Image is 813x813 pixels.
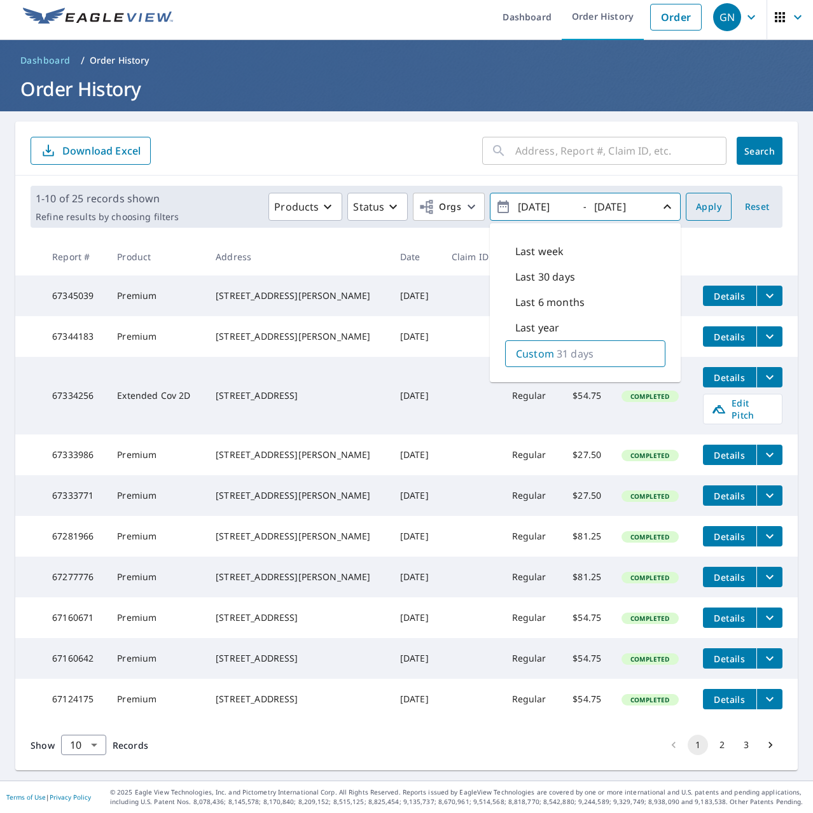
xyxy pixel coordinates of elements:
a: Dashboard [15,50,76,71]
td: Regular [502,475,560,516]
p: Products [274,199,319,214]
div: [STREET_ADDRESS][PERSON_NAME] [216,448,380,461]
button: Apply [686,193,732,221]
td: Regular [502,357,560,434]
button: filesDropdownBtn-67334256 [756,367,782,387]
h1: Order History [15,76,798,102]
td: 67333986 [42,434,107,475]
nav: pagination navigation [662,735,782,755]
p: Order History [90,54,149,67]
div: Show 10 records [61,735,106,755]
input: yyyy/mm/dd [514,197,576,217]
span: - [496,196,675,218]
div: [STREET_ADDRESS][PERSON_NAME] [216,571,380,583]
button: detailsBtn-67333771 [703,485,756,506]
div: Last 30 days [505,264,665,289]
td: Regular [502,597,560,638]
th: Address [205,238,390,275]
span: Completed [623,655,677,664]
button: detailsBtn-67160671 [703,608,756,628]
td: Premium [107,638,205,679]
button: filesDropdownBtn-67333771 [756,485,782,506]
td: Regular [502,557,560,597]
nav: breadcrumb [15,50,798,71]
td: [DATE] [390,516,441,557]
p: Last week [515,244,564,259]
td: 67345039 [42,275,107,316]
p: © 2025 Eagle View Technologies, Inc. and Pictometry International Corp. All Rights Reserved. Repo... [110,788,807,807]
a: Privacy Policy [50,793,91,802]
span: Details [711,693,749,705]
div: 10 [61,727,106,763]
button: page 1 [688,735,708,755]
div: Last 6 months [505,289,665,315]
td: Regular [502,638,560,679]
div: [STREET_ADDRESS] [216,693,380,705]
div: [STREET_ADDRESS][PERSON_NAME] [216,330,380,343]
td: Premium [107,679,205,719]
td: Premium [107,434,205,475]
button: Reset [737,193,777,221]
td: [DATE] [390,475,441,516]
span: Show [31,739,55,751]
button: Products [268,193,342,221]
p: Last 6 months [515,295,585,310]
button: filesDropdownBtn-67277776 [756,567,782,587]
p: 1-10 of 25 records shown [36,191,179,206]
span: Dashboard [20,54,71,67]
span: Completed [623,614,677,623]
p: 31 days [557,346,594,361]
td: 67160642 [42,638,107,679]
span: Apply [696,199,721,215]
span: Details [711,490,749,502]
td: $27.50 [560,475,611,516]
a: Edit Pitch [703,394,782,424]
span: Details [711,531,749,543]
span: Search [747,145,772,157]
button: detailsBtn-67345039 [703,286,756,306]
button: filesDropdownBtn-67333986 [756,445,782,465]
th: Claim ID [441,238,502,275]
button: filesDropdownBtn-67160642 [756,648,782,669]
span: Completed [623,492,677,501]
span: Orgs [419,199,461,215]
td: Premium [107,475,205,516]
td: Extended Cov 2D [107,357,205,434]
td: $27.50 [560,434,611,475]
td: Regular [502,516,560,557]
span: Completed [623,451,677,460]
button: Download Excel [31,137,151,165]
p: Last 30 days [515,269,575,284]
p: Status [353,199,384,214]
button: detailsBtn-67344183 [703,326,756,347]
td: 67277776 [42,557,107,597]
button: Orgs [413,193,485,221]
button: Status [347,193,408,221]
button: - [490,193,681,221]
span: Details [711,290,749,302]
span: Details [711,331,749,343]
input: Address, Report #, Claim ID, etc. [515,133,726,169]
td: Premium [107,516,205,557]
div: [STREET_ADDRESS] [216,389,380,402]
button: filesDropdownBtn-67281966 [756,526,782,546]
td: $54.75 [560,597,611,638]
li: / [81,53,85,68]
td: $54.75 [560,357,611,434]
button: detailsBtn-67160642 [703,648,756,669]
th: Product [107,238,205,275]
td: [DATE] [390,679,441,719]
a: Order [650,4,702,31]
span: Completed [623,573,677,582]
span: Records [113,739,148,751]
div: Custom31 days [505,340,665,367]
td: Premium [107,316,205,357]
td: $81.25 [560,557,611,597]
span: Details [711,571,749,583]
button: detailsBtn-67277776 [703,567,756,587]
td: $54.75 [560,679,611,719]
div: [STREET_ADDRESS] [216,652,380,665]
td: [DATE] [390,316,441,357]
div: [STREET_ADDRESS][PERSON_NAME] [216,289,380,302]
td: Premium [107,597,205,638]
